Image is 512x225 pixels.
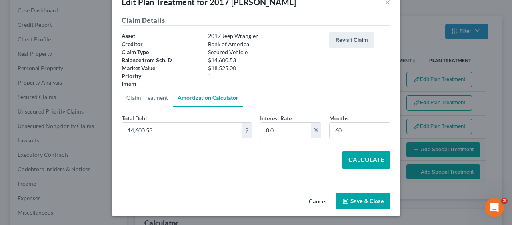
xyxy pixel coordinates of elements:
[173,88,243,107] a: Amortization Calculator
[302,194,333,210] button: Cancel
[118,56,204,64] div: Balance from Sch. D
[336,193,390,210] button: Save & Close
[330,123,390,138] input: 60
[329,114,348,122] label: Months
[204,32,325,40] div: 2017 Jeep Wrangler
[118,32,204,40] div: Asset
[118,40,204,48] div: Creditor
[342,151,390,169] button: Calculate
[122,114,147,122] label: Total Debt
[260,114,292,122] label: Interest Rate
[485,198,504,217] iframe: Intercom live chat
[501,198,508,204] span: 2
[122,88,173,107] a: Claim Treatment
[311,123,321,138] div: %
[122,16,390,26] h5: Claim Details
[204,72,325,80] div: 1
[204,56,325,64] div: $14,600.53
[118,64,204,72] div: Market Value
[260,123,311,138] input: 5
[122,123,242,138] input: 10,000.00
[118,80,204,88] div: Intent
[329,32,374,48] button: Revisit Claim
[118,72,204,80] div: Priority
[204,40,325,48] div: Bank of America
[204,64,325,72] div: $18,525.00
[242,123,252,138] div: $
[204,48,325,56] div: Secured Vehicle
[118,48,204,56] div: Claim Type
